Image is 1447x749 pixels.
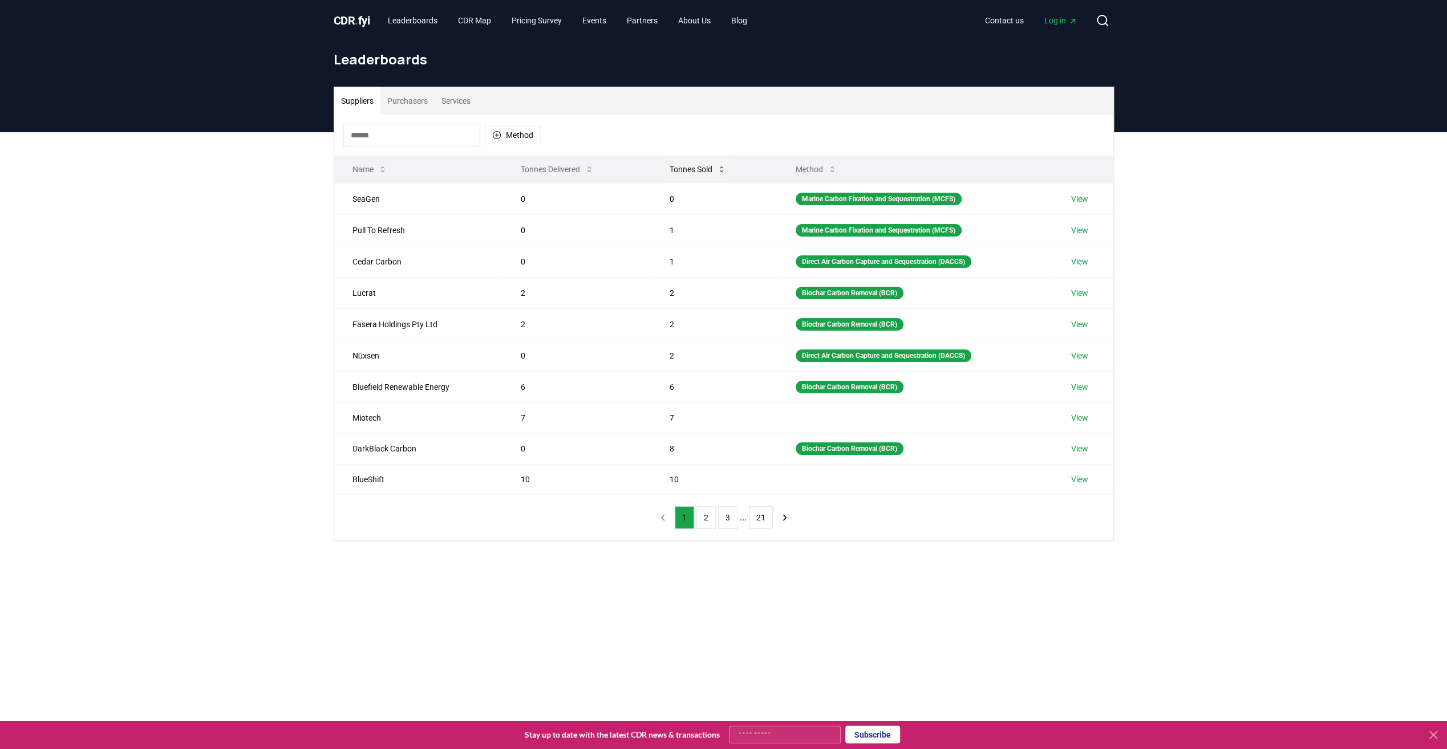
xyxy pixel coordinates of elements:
a: View [1071,412,1088,424]
td: 0 [502,340,651,371]
td: 6 [502,371,651,402]
a: View [1071,474,1088,485]
td: 10 [651,464,777,494]
a: About Us [669,10,720,31]
div: Biochar Carbon Removal (BCR) [796,381,903,393]
td: 2 [651,277,777,308]
td: BlueShift [334,464,503,494]
td: 2 [651,308,777,340]
nav: Main [976,10,1087,31]
a: CDR Map [449,10,500,31]
div: Direct Air Carbon Capture and Sequestration (DACCS) [796,255,971,268]
button: 3 [718,506,737,529]
button: Purchasers [380,87,435,115]
h1: Leaderboards [334,50,1114,68]
div: Direct Air Carbon Capture and Sequestration (DACCS) [796,349,971,362]
td: Lucrat [334,277,503,308]
td: 1 [651,246,777,277]
a: Pricing Survey [502,10,571,31]
a: CDR.fyi [334,13,370,29]
a: View [1071,350,1088,361]
td: Nūxsen [334,340,503,371]
td: 7 [651,402,777,433]
td: 7 [502,402,651,433]
div: Biochar Carbon Removal (BCR) [796,442,903,455]
a: Partners [618,10,667,31]
td: 0 [502,214,651,246]
span: CDR fyi [334,14,370,27]
div: Marine Carbon Fixation and Sequestration (MCFS) [796,224,962,237]
button: Method [787,158,846,181]
td: 0 [502,433,651,464]
button: Name [343,158,396,181]
a: View [1071,319,1088,330]
button: 21 [749,506,773,529]
a: View [1071,287,1088,299]
button: Method [485,126,541,144]
td: 0 [502,183,651,214]
td: Fasera Holdings Pty Ltd [334,308,503,340]
button: Suppliers [334,87,380,115]
div: Biochar Carbon Removal (BCR) [796,318,903,331]
span: Log in [1044,15,1077,26]
td: 2 [502,277,651,308]
a: Log in [1035,10,1087,31]
span: . [355,14,358,27]
td: Cedar Carbon [334,246,503,277]
td: Miotech [334,402,503,433]
button: next page [775,506,795,529]
td: 1 [651,214,777,246]
a: Events [573,10,615,31]
a: View [1071,443,1088,454]
td: 0 [651,183,777,214]
a: View [1071,193,1088,205]
td: 6 [651,371,777,402]
td: 8 [651,433,777,464]
a: Blog [722,10,756,31]
button: 2 [696,506,716,529]
a: View [1071,256,1088,267]
td: 10 [502,464,651,494]
td: Pull To Refresh [334,214,503,246]
td: 2 [651,340,777,371]
td: DarkBlack Carbon [334,433,503,464]
a: View [1071,381,1088,393]
td: 2 [502,308,651,340]
div: Biochar Carbon Removal (BCR) [796,287,903,299]
td: 0 [502,246,651,277]
td: SeaGen [334,183,503,214]
li: ... [740,511,747,524]
a: Leaderboards [379,10,447,31]
button: 1 [675,506,694,529]
td: Bluefield Renewable Energy [334,371,503,402]
button: Tonnes Delivered [512,158,603,181]
nav: Main [379,10,756,31]
a: Contact us [976,10,1033,31]
button: Tonnes Sold [660,158,735,181]
div: Marine Carbon Fixation and Sequestration (MCFS) [796,193,962,205]
a: View [1071,225,1088,236]
button: Services [435,87,477,115]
